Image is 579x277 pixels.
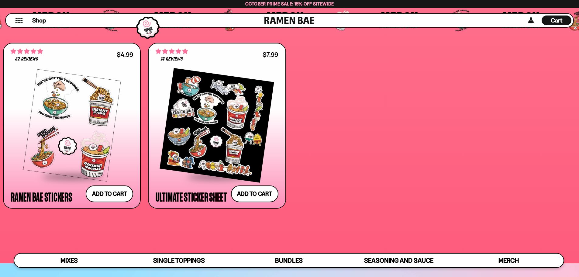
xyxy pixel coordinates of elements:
span: 14 reviews [161,57,183,62]
a: Bundles [234,254,344,267]
a: Mixes [14,254,124,267]
button: Add to cart [231,185,278,202]
button: Add to cart [86,185,133,202]
div: Ramen Bae Stickers [11,191,72,202]
span: Shop [32,16,46,25]
a: 4.86 stars 14 reviews $7.99 Ultimate Sticker Sheet Add to cart [148,43,286,209]
span: 4.86 stars [156,47,188,55]
div: $4.99 [117,52,133,57]
span: Bundles [275,257,302,264]
a: 4.75 stars 32 reviews $4.99 Ramen Bae Stickers Add to cart [3,43,141,209]
span: October Prime Sale: 15% off Sitewide [245,1,334,7]
span: 4.75 stars [11,47,43,55]
span: 32 reviews [15,57,38,62]
span: Single Toppings [153,257,205,264]
div: Cart [542,14,571,27]
a: Merch [454,254,563,267]
button: Mobile Menu Trigger [15,18,23,23]
div: Ultimate Sticker Sheet [156,191,227,202]
div: $7.99 [263,52,278,57]
span: Seasoning and Sauce [364,257,433,264]
a: Single Toppings [124,254,234,267]
a: Shop [32,16,46,25]
span: Merch [498,257,519,264]
span: Cart [551,17,563,24]
a: Seasoning and Sauce [344,254,453,267]
span: Mixes [60,257,78,264]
